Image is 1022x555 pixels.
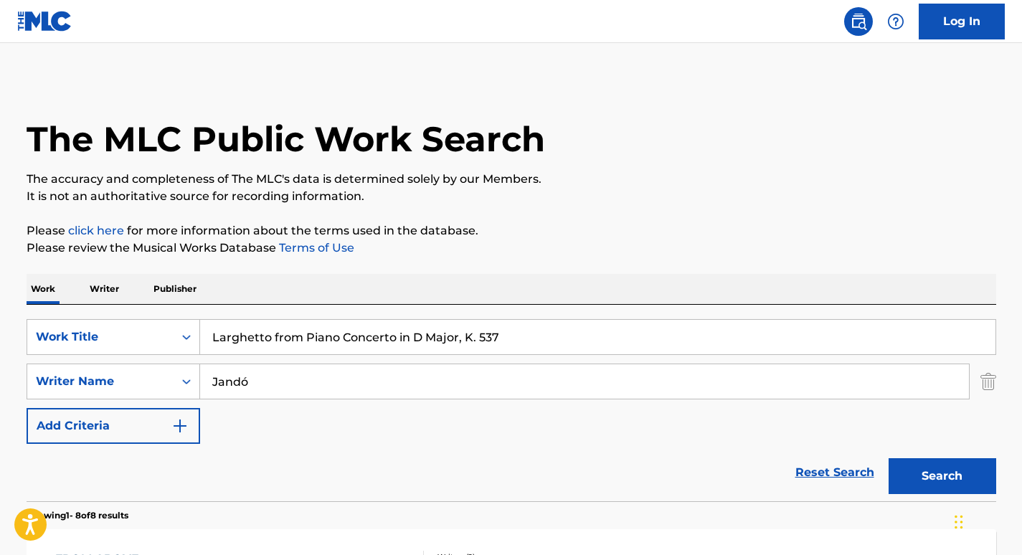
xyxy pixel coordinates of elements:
p: The accuracy and completeness of The MLC's data is determined solely by our Members. [27,171,996,188]
div: Drag [955,501,963,544]
p: It is not an authoritative source for recording information. [27,188,996,205]
a: click here [68,224,124,237]
button: Search [889,458,996,494]
div: Writer Name [36,373,165,390]
div: Work Title [36,328,165,346]
p: Please for more information about the terms used in the database. [27,222,996,239]
img: 9d2ae6d4665cec9f34b9.svg [171,417,189,435]
div: Help [881,7,910,36]
img: Delete Criterion [980,364,996,399]
a: Log In [919,4,1005,39]
p: Publisher [149,274,201,304]
p: Work [27,274,60,304]
p: Writer [85,274,123,304]
button: Add Criteria [27,408,200,444]
a: Reset Search [788,457,881,488]
p: Please review the Musical Works Database [27,239,996,257]
a: Terms of Use [276,241,354,255]
img: search [850,13,867,30]
a: Public Search [844,7,873,36]
h1: The MLC Public Work Search [27,118,545,161]
form: Search Form [27,319,996,501]
iframe: Chat Widget [950,486,1022,555]
img: help [887,13,904,30]
p: Showing 1 - 8 of 8 results [27,509,128,522]
img: MLC Logo [17,11,72,32]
